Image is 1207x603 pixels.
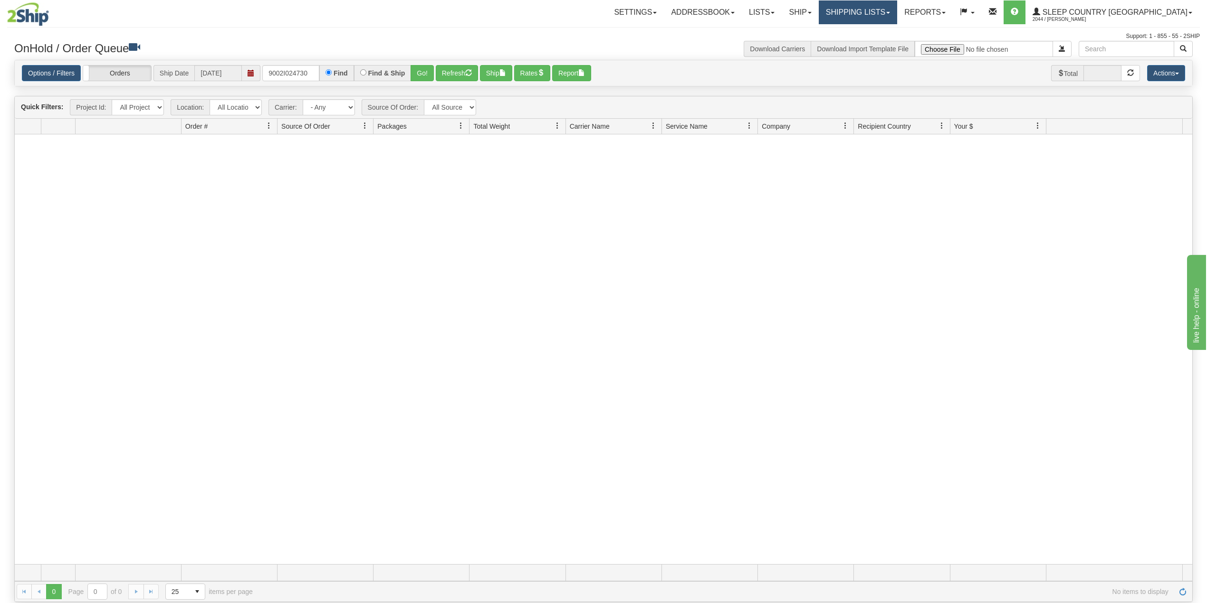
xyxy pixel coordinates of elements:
a: Reports [897,0,953,24]
span: Company [762,122,790,131]
a: Company filter column settings [837,118,853,134]
span: Page 0 [46,584,61,599]
label: Quick Filters: [21,102,63,112]
input: Order # [262,65,319,81]
span: Location: [171,99,210,115]
a: Your $ filter column settings [1030,118,1046,134]
span: Source Of Order [281,122,330,131]
span: Page of 0 [68,584,122,600]
div: Support: 1 - 855 - 55 - 2SHIP [7,32,1200,40]
button: Report [552,65,591,81]
span: Page sizes drop down [165,584,205,600]
input: Import [915,41,1053,57]
a: Settings [607,0,664,24]
a: Service Name filter column settings [741,118,757,134]
button: Rates [514,65,551,81]
a: Options / Filters [22,65,81,81]
h3: OnHold / Order Queue [14,41,596,55]
a: Lists [742,0,782,24]
div: grid toolbar [15,96,1192,119]
span: Source Of Order: [362,99,424,115]
a: Recipient Country filter column settings [934,118,950,134]
span: Your $ [954,122,973,131]
img: logo2044.jpg [7,2,49,26]
button: Ship [480,65,512,81]
label: Orders [83,66,151,81]
span: Ship Date [153,65,194,81]
a: Shipping lists [819,0,897,24]
label: Find & Ship [368,70,405,76]
a: Carrier Name filter column settings [645,118,661,134]
span: Sleep Country [GEOGRAPHIC_DATA] [1040,8,1188,16]
button: Actions [1147,65,1185,81]
span: No items to display [266,588,1169,595]
a: Sleep Country [GEOGRAPHIC_DATA] 2044 / [PERSON_NAME] [1025,0,1199,24]
span: Total Weight [473,122,510,131]
span: 2044 / [PERSON_NAME] [1033,15,1104,24]
a: Order # filter column settings [261,118,277,134]
span: items per page [165,584,253,600]
span: Carrier Name [570,122,610,131]
span: Packages [377,122,406,131]
span: Total [1051,65,1084,81]
button: Search [1174,41,1193,57]
a: Download Import Template File [817,45,909,53]
a: Ship [782,0,818,24]
span: Service Name [666,122,708,131]
label: Find [334,70,348,76]
input: Search [1079,41,1174,57]
a: Total Weight filter column settings [549,118,565,134]
a: Source Of Order filter column settings [357,118,373,134]
span: select [190,584,205,599]
button: Refresh [436,65,478,81]
iframe: chat widget [1185,253,1206,350]
a: Addressbook [664,0,742,24]
a: Download Carriers [750,45,805,53]
span: Carrier: [268,99,303,115]
span: Recipient Country [858,122,910,131]
a: Refresh [1175,584,1190,599]
span: Project Id: [70,99,112,115]
span: 25 [172,587,184,596]
div: live help - online [7,6,88,17]
span: Order # [185,122,208,131]
a: Packages filter column settings [453,118,469,134]
button: Go! [411,65,434,81]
